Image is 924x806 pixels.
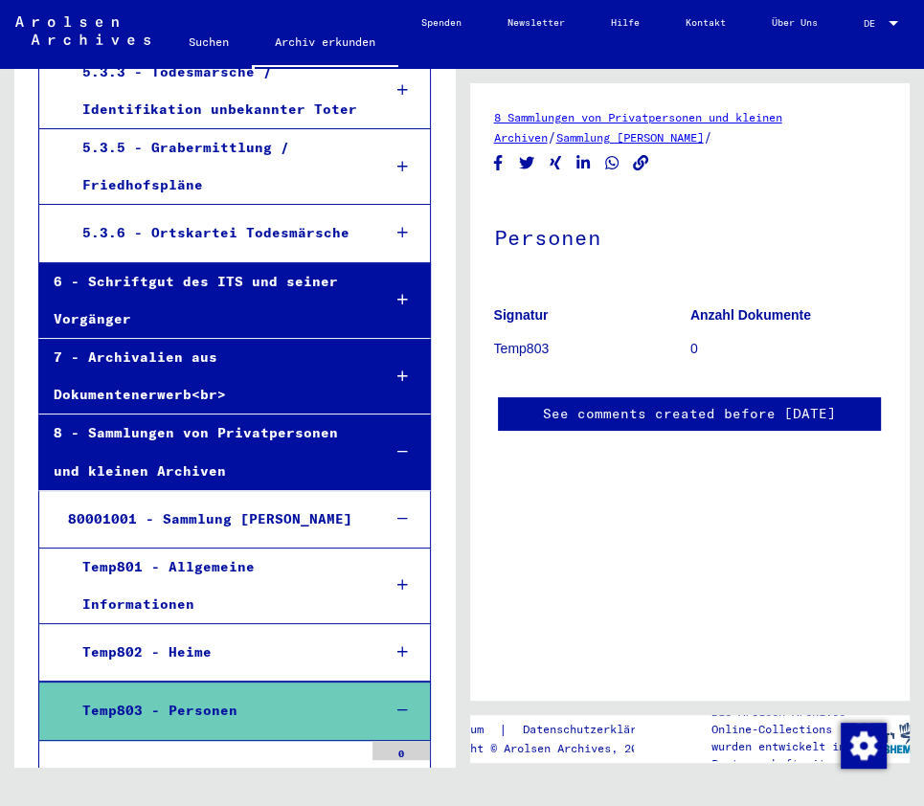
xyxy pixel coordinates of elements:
img: Zustimmung ändern [841,723,887,769]
div: Temp801 - Allgemeine Informationen [68,549,366,623]
button: Share on WhatsApp [602,151,622,175]
a: 8 Sammlungen von Privatpersonen und kleinen Archiven [494,110,782,145]
h1: Personen [494,193,887,278]
div: 8 - Sammlungen von Privatpersonen und kleinen Archiven [39,414,366,489]
a: See comments created before [DATE] [543,404,836,424]
div: | [423,720,680,740]
a: Sammlung [PERSON_NAME] [556,130,704,145]
div: 5.3.5 - Grabermittlung / Friedhofspläne [68,129,366,204]
div: 5.3.3 - Todesmärsche / Identifikation unbekannter Toter [68,54,366,128]
button: Share on Facebook [488,151,508,175]
b: Anzahl Dokumente [690,307,811,323]
p: Temp803 [494,339,689,359]
b: Signatur [494,307,549,323]
div: 5.3.6 - Ortskartei Todesmärsche [68,214,366,252]
a: Datenschutzerklärung [507,720,680,740]
div: 0 [372,741,430,760]
span: DE [864,18,885,29]
button: Share on LinkedIn [574,151,594,175]
div: Temp803 - Personen [68,692,366,729]
span: / [704,128,712,146]
span: / [548,128,556,146]
button: Copy link [631,151,651,175]
div: Temp802 - Heime [68,634,366,671]
p: 0 [690,339,886,359]
p: wurden entwickelt in Partnerschaft mit [711,738,854,772]
a: Archiv erkunden [252,19,398,69]
div: 6 - Schriftgut des ITS und seiner Vorgänger [39,263,366,338]
div: Temp8031 - Kinder [82,760,363,797]
div: 80001001 - Sammlung [PERSON_NAME] [54,501,366,538]
img: Arolsen_neg.svg [15,16,150,45]
p: Copyright © Arolsen Archives, 2021 [423,740,680,757]
a: Suchen [166,19,252,65]
div: 7 - Archivalien aus Dokumentenerwerb<br> [39,339,366,414]
button: Share on Xing [546,151,566,175]
button: Share on Twitter [517,151,537,175]
p: Die Arolsen Archives Online-Collections [711,704,854,738]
